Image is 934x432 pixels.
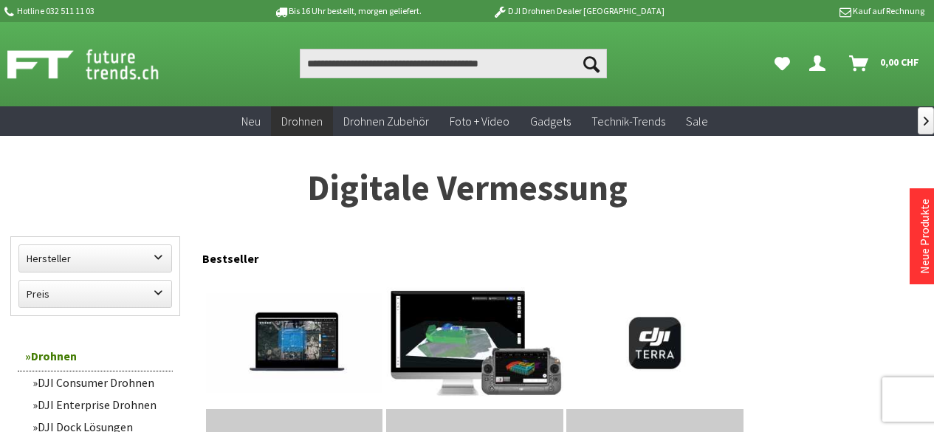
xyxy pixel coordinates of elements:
img: Drone Harmony für Mapping & Inspektion, 1-Jahr [386,287,563,399]
p: Hotline 032 511 11 03 [1,2,232,20]
img: Shop Futuretrends - zur Startseite wechseln [7,46,191,83]
img: DJI Enterprise Upgrade und Wartung DJI Terra Pro für 1 Gerät [566,287,743,399]
span: Sale [686,114,708,128]
a: DJI Consumer Drohnen [25,371,173,394]
button: Suchen [576,49,607,78]
p: DJI Drohnen Dealer [GEOGRAPHIC_DATA] [463,2,693,20]
img: DJI TERRA - Digitalisieren Sie die Welt [206,293,382,393]
a: Foto + Video [439,106,520,137]
a: Technik-Trends [581,106,676,137]
a: Drohnen [271,106,333,137]
span: Drohnen [281,114,323,128]
span: Technik-Trends [591,114,665,128]
span: Gadgets [530,114,571,128]
label: Hersteller [19,245,171,272]
h1: Digitale Vermessung [10,170,924,207]
div: Bestseller [202,236,924,273]
a: Drohnen [18,341,173,371]
span: Drohnen Zubehör [343,114,429,128]
a: Sale [676,106,718,137]
p: Bis 16 Uhr bestellt, morgen geliefert. [233,2,463,20]
input: Produkt, Marke, Kategorie, EAN, Artikelnummer… [300,49,607,78]
a: Warenkorb [843,49,927,78]
span: Foto + Video [450,114,509,128]
label: Preis [19,281,171,307]
span:  [924,117,929,126]
span: Neu [241,114,261,128]
a: Gadgets [520,106,581,137]
a: Neue Produkte [917,199,932,274]
a: DJI Enterprise Drohnen [25,394,173,416]
a: Meine Favoriten [767,49,797,78]
a: Neu [231,106,271,137]
span: 0,00 CHF [880,50,919,74]
p: Kauf auf Rechnung [694,2,924,20]
a: Dein Konto [803,49,837,78]
a: Drohnen Zubehör [333,106,439,137]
